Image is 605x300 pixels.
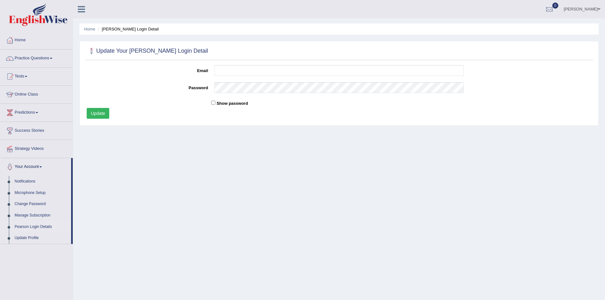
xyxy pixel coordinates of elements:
[87,46,208,56] h2: Update Your [PERSON_NAME] Login Detail
[12,198,71,210] a: Change Password
[12,176,71,187] a: Notifications
[0,122,73,138] a: Success Stories
[87,108,109,119] button: Update
[0,86,73,102] a: Online Class
[84,65,211,74] label: Email
[0,31,73,47] a: Home
[0,68,73,83] a: Tests
[0,50,73,65] a: Practice Questions
[12,232,71,244] a: Update Profile
[0,158,71,174] a: Your Account
[0,140,73,156] a: Strategy Videos
[12,210,71,221] a: Manage Subscription
[0,104,73,120] a: Predictions
[552,3,559,9] span: 0
[217,100,248,106] label: Show password
[12,221,71,233] a: Pearson Login Details
[96,26,158,32] li: [PERSON_NAME] Login Detail
[84,82,211,91] label: Password
[84,27,95,31] a: Home
[12,187,71,199] a: Microphone Setup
